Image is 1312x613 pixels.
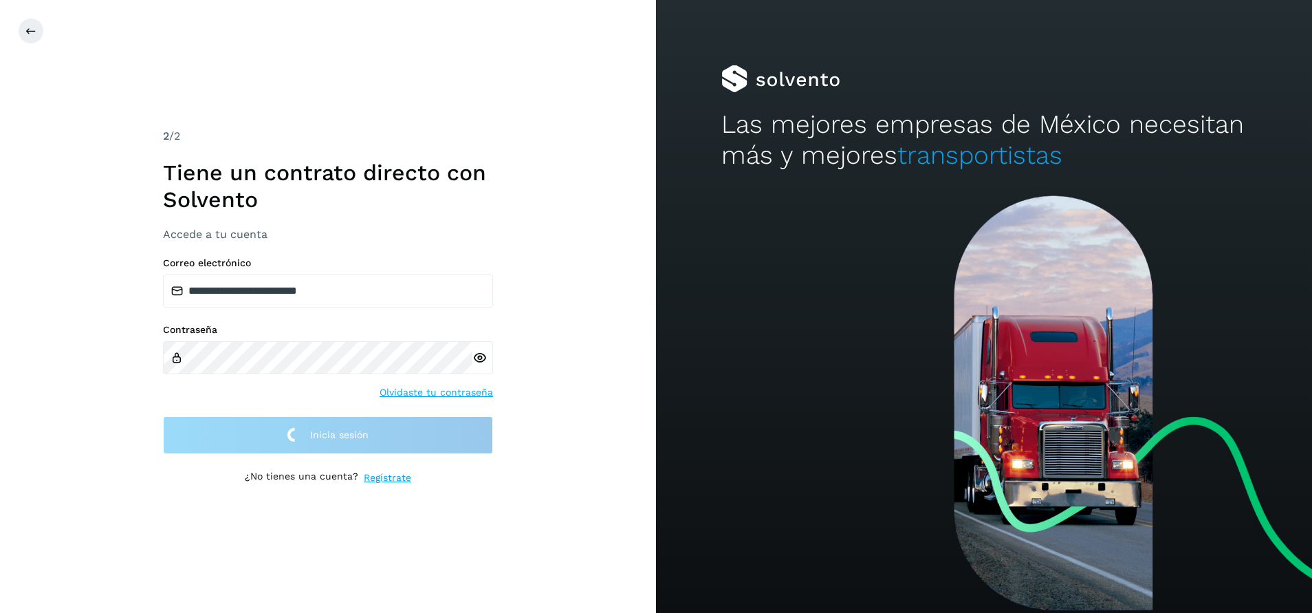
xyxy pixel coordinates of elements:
span: 2 [163,129,169,142]
a: Regístrate [364,471,411,485]
label: Correo electrónico [163,257,493,269]
span: transportistas [897,140,1062,170]
label: Contraseña [163,324,493,336]
button: Inicia sesión [163,416,493,454]
h1: Tiene un contrato directo con Solvento [163,160,493,213]
a: Olvidaste tu contraseña [380,385,493,400]
p: ¿No tienes una cuenta? [245,471,358,485]
h2: Las mejores empresas de México necesitan más y mejores [721,109,1246,171]
h3: Accede a tu cuenta [163,228,493,241]
span: Inicia sesión [310,430,369,440]
div: /2 [163,128,493,144]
